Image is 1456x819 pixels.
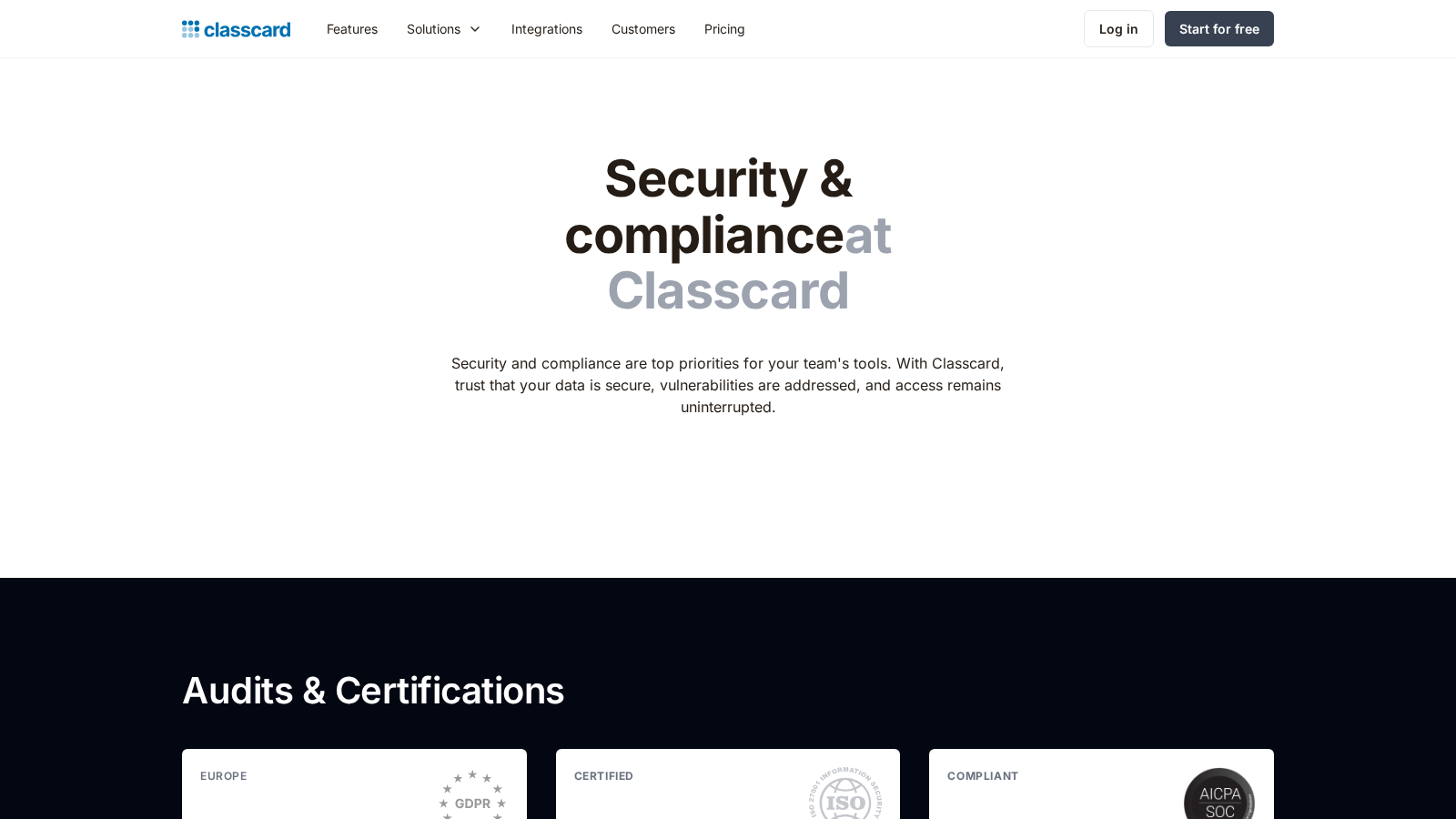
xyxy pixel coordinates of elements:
h2: Audits & Certifications [182,669,760,713]
strong: COMPLIANT [947,769,1018,783]
div: Solutions [407,19,460,38]
a: Customers [597,8,690,49]
div: Solutions [392,8,497,49]
a: Logo [182,16,290,42]
strong: CERTIFIED [574,769,634,783]
a: Features [312,8,392,49]
div: Log in [1099,19,1138,38]
a: Start for free [1165,11,1274,46]
a: Integrations [497,8,597,49]
a: Pricing [690,8,760,49]
div: Start for free [1179,19,1259,38]
p: Security and compliance are top priorities for your team's tools. With Classcard, trust that your... [440,352,1017,418]
span: at Classcard [607,204,892,322]
a: Log in [1084,10,1154,47]
h1: Security & compliance [440,151,1017,319]
p: europe [200,767,436,784]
